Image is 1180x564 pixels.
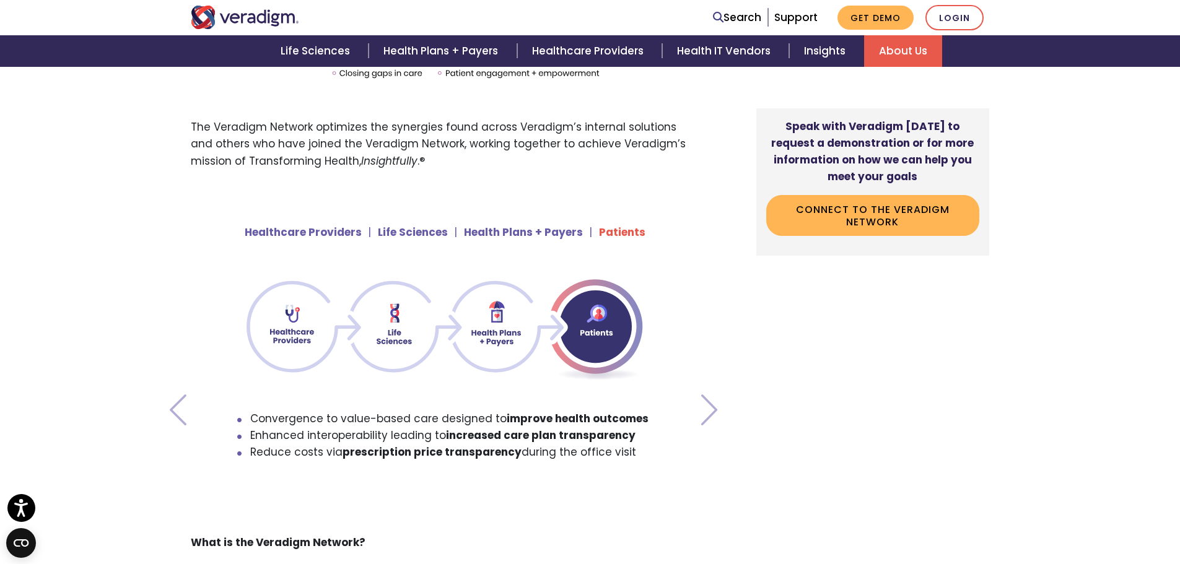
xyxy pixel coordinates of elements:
strong: increased care plan transparency [446,428,636,443]
a: Insights [789,35,864,67]
p: The Veradigm Network optimizes the synergies found across Veradigm’s internal solutions and other... [191,119,697,170]
a: Search [713,9,761,26]
strong: What is the Veradigm Network? [191,535,365,550]
li: Enhanced interoperability leading to [250,427,653,444]
a: Connect to the Veradigm Network [766,196,980,236]
a: Login [925,5,984,30]
li: Health Plans + Payers [454,219,583,246]
strong: Speak with Veradigm [DATE] to request a demonstration or for more information on how we can help ... [771,119,974,184]
a: Health IT Vendors [662,35,789,67]
a: Healthcare Providers [517,35,662,67]
a: Support [774,10,818,25]
a: About Us [864,35,942,67]
em: Insightfully [361,154,417,168]
strong: improve health outcomes [507,411,649,426]
a: Life Sciences [266,35,369,67]
li: Convergence to value-based care designed to [250,410,653,427]
img: Veradigm logo [191,6,299,29]
iframe: Drift Chat Widget [942,475,1165,549]
li: Life Sciences [368,219,448,246]
button: Open CMP widget [6,528,36,558]
a: Health Plans + Payers [369,35,517,67]
a: Get Demo [837,6,914,30]
li: Healthcare Providers [245,219,362,246]
li: Patients [589,219,645,246]
li: Reduce costs via during the office visit [250,444,653,461]
strong: prescription price transparency [343,445,522,459]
